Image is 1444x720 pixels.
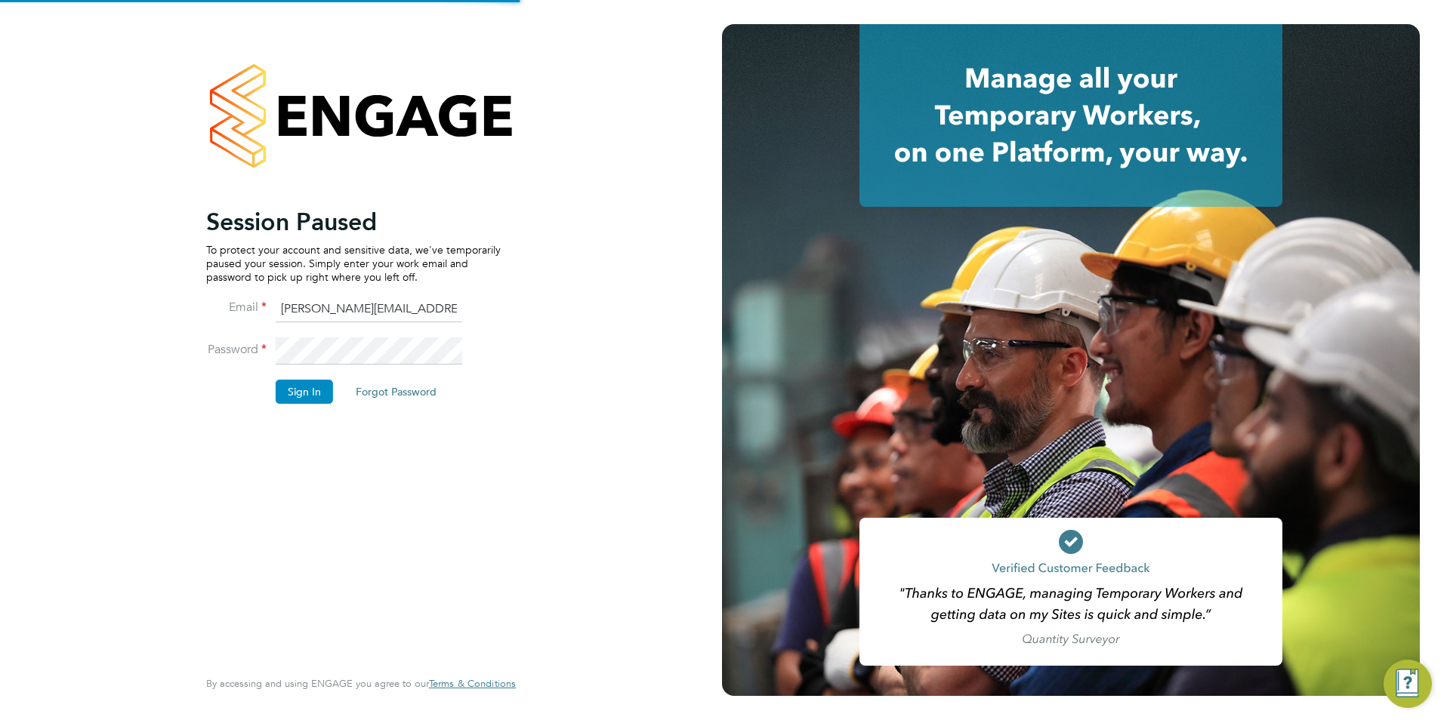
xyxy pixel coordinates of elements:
button: Engage Resource Center [1384,660,1432,708]
label: Password [206,342,267,358]
label: Email [206,300,267,315]
a: Terms & Conditions [429,678,516,690]
h2: Session Paused [206,207,501,237]
button: Sign In [276,380,333,404]
span: By accessing and using ENGAGE you agree to our [206,677,516,690]
input: Enter your work email... [276,296,462,323]
p: To protect your account and sensitive data, we've temporarily paused your session. Simply enter y... [206,243,501,285]
button: Forgot Password [344,380,449,404]
span: Terms & Conditions [429,677,516,690]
